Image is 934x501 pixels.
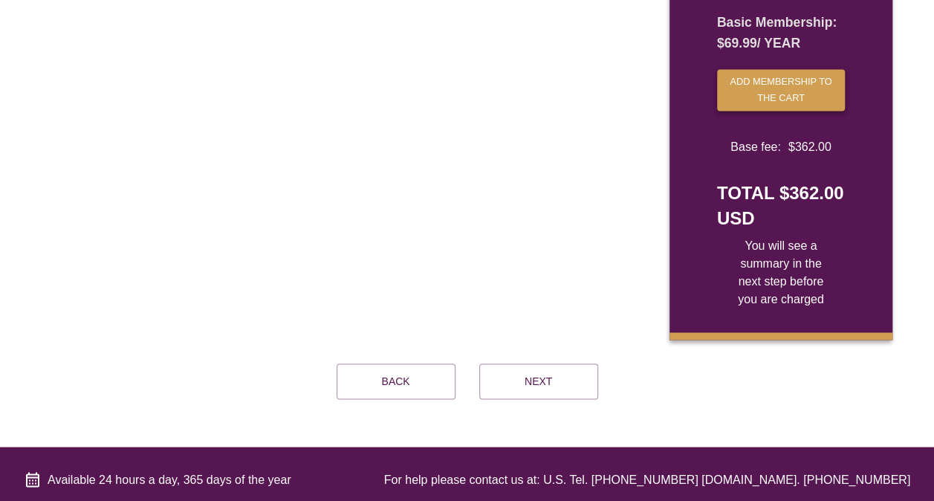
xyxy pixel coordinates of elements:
button: Back [337,363,455,399]
div: For help please contact us at: U.S. Tel. [PHONE_NUMBER] [DOMAIN_NAME]. [PHONE_NUMBER] [384,471,910,488]
strong: Basic Membership: $ 69.99 / YEAR [717,15,837,51]
button: Next [479,363,598,399]
span: You will see a summary in the next step before you are charged [730,237,832,308]
div: Available 24 hours a day, 365 days of the year [24,471,291,488]
span: $ 362.00 [788,138,831,156]
h4: TOTAL $362.00 USD [717,181,845,230]
button: Add membership to the cart [717,69,845,111]
span: Base fee: [730,138,781,156]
